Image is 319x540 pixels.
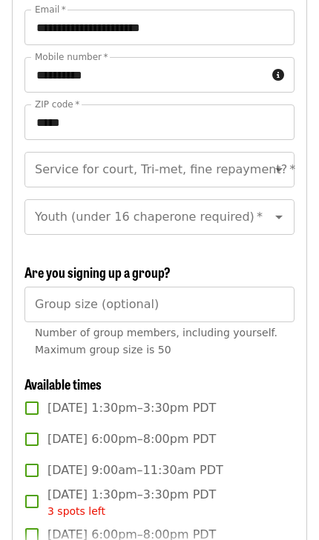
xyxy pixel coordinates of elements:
[24,262,171,281] span: Are you signing up a group?
[47,461,223,479] span: [DATE] 9:00am–11:30am PDT
[24,287,295,322] input: [object Object]
[35,53,108,61] label: Mobile number
[47,430,216,448] span: [DATE] 6:00pm–8:00pm PDT
[24,57,266,93] input: Mobile number
[47,399,216,417] span: [DATE] 1:30pm–3:30pm PDT
[47,486,216,519] span: [DATE] 1:30pm–3:30pm PDT
[24,10,295,45] input: Email
[269,207,289,227] button: Open
[24,104,295,140] input: ZIP code
[35,100,79,109] label: ZIP code
[269,159,289,180] button: Open
[35,327,277,356] span: Number of group members, including yourself. Maximum group size is 50
[35,5,66,14] label: Email
[24,374,102,393] span: Available times
[47,505,105,517] span: 3 spots left
[272,68,284,82] i: circle-info icon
